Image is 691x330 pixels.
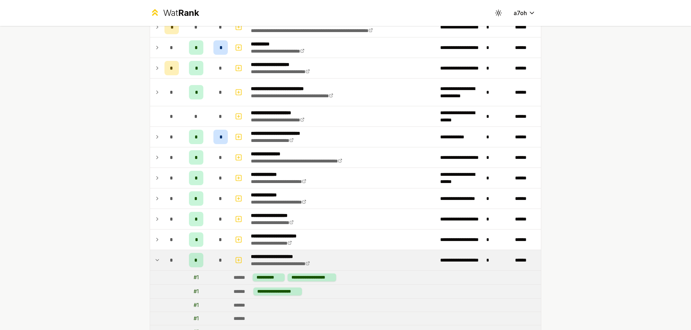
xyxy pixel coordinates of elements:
[150,7,199,19] a: WatRank
[194,288,199,295] div: # 1
[163,7,199,19] div: Wat
[508,6,541,19] button: a7oh
[178,8,199,18] span: Rank
[194,315,199,322] div: # 1
[194,302,199,309] div: # 1
[194,274,199,281] div: # 1
[514,9,527,17] span: a7oh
